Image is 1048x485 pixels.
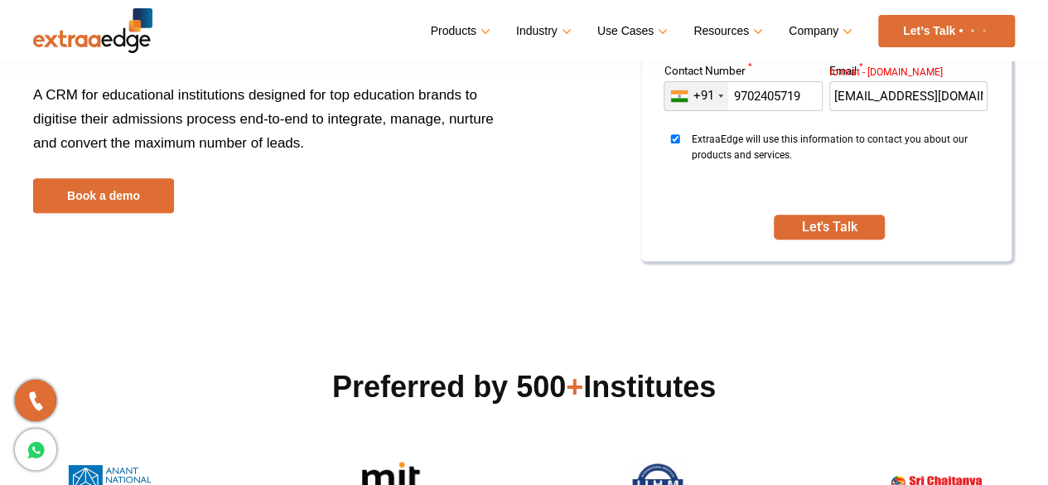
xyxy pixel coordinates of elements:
a: Resources [693,19,760,43]
button: SUBMIT [774,215,885,240]
p: A CRM for educational institutions designed for top education brands to digitise their admissions... [33,83,512,178]
span: + [566,370,583,404]
a: Use Cases [597,19,664,43]
a: Book a demo [33,178,174,213]
input: Enter Email [829,81,988,111]
div: India (भारत): +91 [664,82,728,110]
input: Enter Contact Number [664,81,823,111]
a: Products [431,19,487,43]
label: Contact Number [664,65,823,81]
a: Let’s Talk [878,15,1015,47]
div: +91 [693,88,713,104]
input: ExtraaEdge will use this information to contact you about our products and services. [664,134,687,143]
a: Industry [516,19,568,43]
h2: Preferred by 500 Institutes [33,367,1015,407]
span: ExtraaEdge will use this information to contact you about our products and services. [692,132,983,194]
a: Company [789,19,849,43]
